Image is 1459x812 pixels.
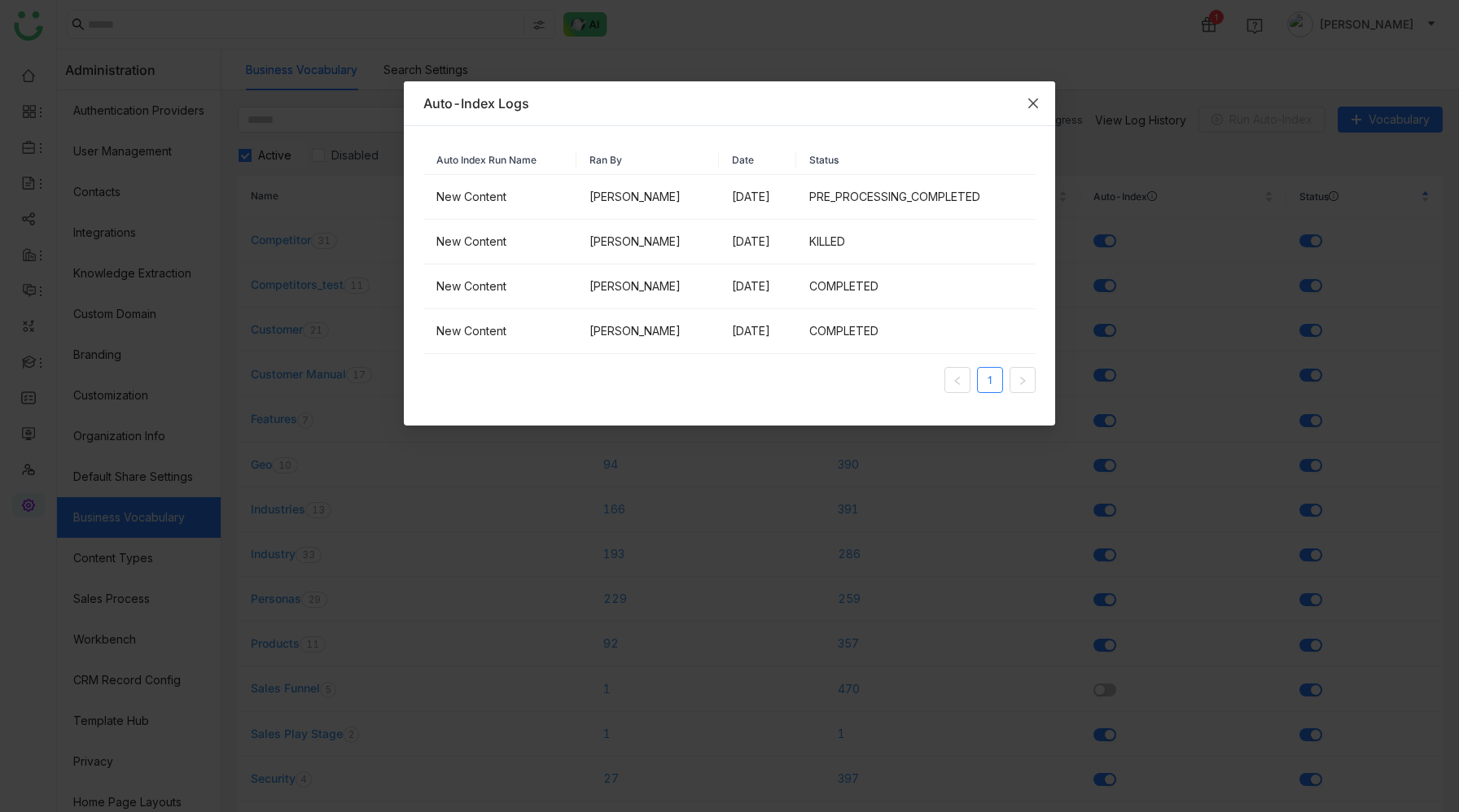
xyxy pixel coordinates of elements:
[796,146,1036,175] th: Status
[576,309,719,354] td: [PERSON_NAME]
[576,264,719,309] td: [PERSON_NAME]
[719,175,797,220] td: [DATE]
[944,367,970,393] button: Previous Page
[719,220,797,264] td: [DATE]
[423,146,576,175] th: Auto Index Run Name
[719,309,797,354] td: [DATE]
[576,220,719,264] td: [PERSON_NAME]
[978,368,1002,392] a: 1
[576,175,719,220] td: [PERSON_NAME]
[423,175,576,220] td: New Content
[796,175,1036,220] td: PRE_PROCESSING_COMPLETED
[423,309,576,354] td: New Content
[719,264,797,309] td: [DATE]
[423,264,576,309] td: New Content
[796,264,1036,309] td: COMPLETED
[423,94,1036,112] div: Auto-Index Logs
[977,367,1003,393] li: 1
[1011,81,1055,125] button: Close
[1010,367,1036,393] button: Next Page
[719,146,797,175] th: Date
[576,146,719,175] th: Ran By
[796,309,1036,354] td: COMPLETED
[423,220,576,264] td: New Content
[796,220,1036,264] td: KILLED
